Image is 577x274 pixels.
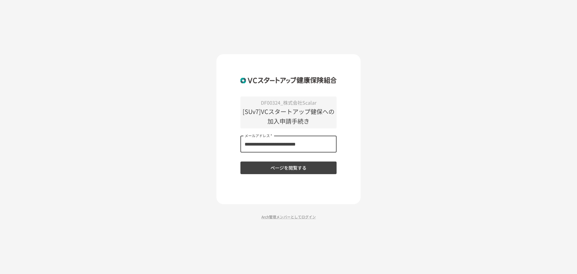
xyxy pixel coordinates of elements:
[240,162,337,174] button: ページを閲覧する
[240,72,337,88] img: ZDfHsVrhrXUoWEWGWYf8C4Fv4dEjYTEDCNvmL73B7ox
[240,107,337,126] p: [SUv7]VCスタートアップ健保への加入申請手続き
[240,99,337,107] p: DF00324_株式会社Scalar
[245,133,272,138] label: メールアドレス
[216,214,361,220] p: Arch管理メンバーとしてログイン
